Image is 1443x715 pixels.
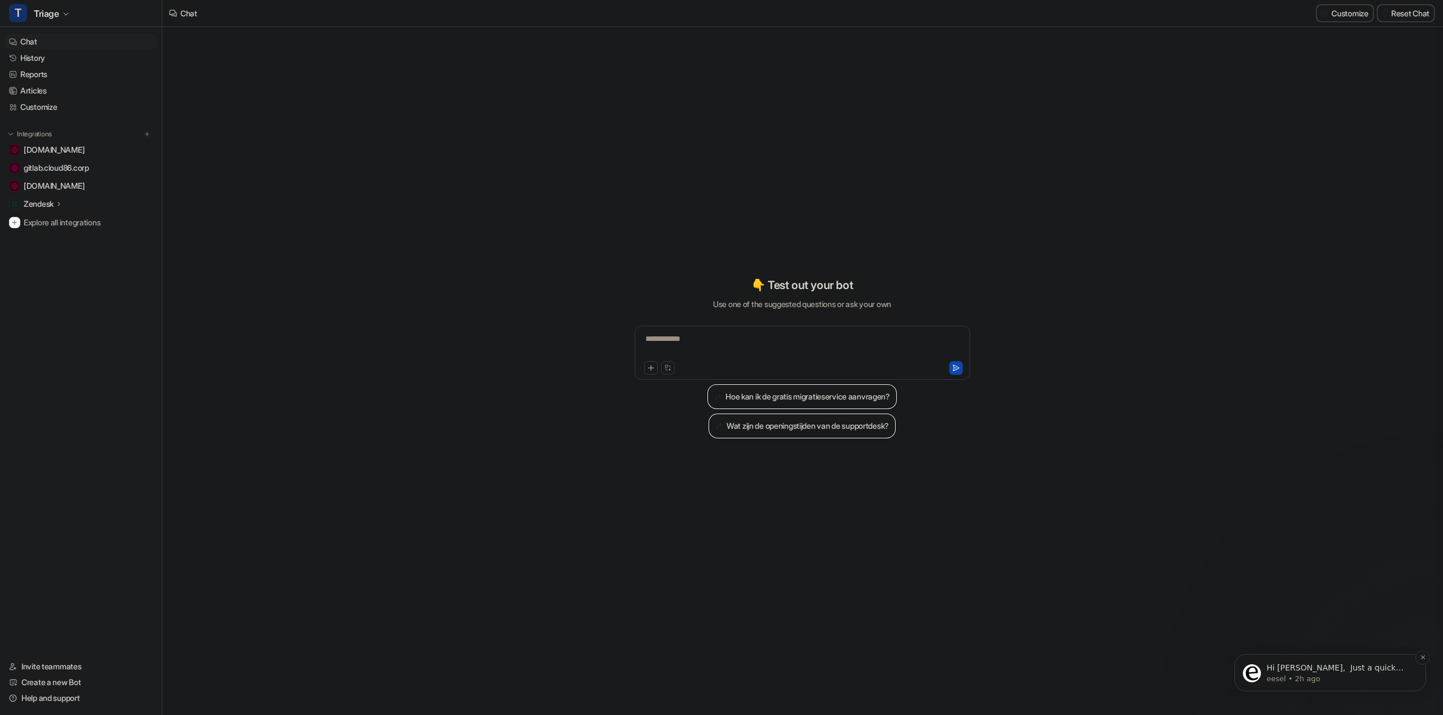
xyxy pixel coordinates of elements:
button: Dismiss notification [198,67,213,82]
iframe: Intercom notifications message [1218,583,1443,709]
h3: Hoe kan ik de gratis migratieservice aanvragen? [725,390,890,402]
p: Customize [1331,7,1368,19]
span: Explore all integrations [24,214,153,232]
img: reset [1381,9,1389,17]
p: Integrations [17,130,52,139]
a: Reports [5,66,157,82]
p: Message from eesel, sent 2h ago [49,91,194,101]
span: Triage [34,6,59,21]
a: Articles [5,83,157,99]
img: Zendesk [11,201,18,207]
img: Profile image for eesel [25,81,43,99]
button: Customize [1317,5,1373,21]
div: message notification from eesel, 2h ago. Hi Richard, ​ Just a quick update: we’ve upgraded your A... [17,71,209,108]
img: docs.litespeedtech.com [11,183,18,189]
a: Chat [5,34,157,50]
a: gitlab.cloud86.corpgitlab.cloud86.corp [5,160,157,176]
a: Explore all integrations [5,215,157,230]
img: explore all integrations [9,217,20,228]
span: Hi [PERSON_NAME], ​ Just a quick update: we’ve upgraded your AI interactions limit, so you now ha... [49,80,194,201]
button: Hoe kan ik de gratis migratieservice aanvragen?Hoe kan ik de gratis migratieservice aanvragen? [707,384,897,409]
a: Customize [5,99,157,115]
span: [DOMAIN_NAME] [24,180,85,192]
p: 👇 Test out your bot [751,277,853,294]
img: gitlab.cloud86.corp [11,165,18,171]
button: Wat zijn de openingstijden van de supportdesk?Wat zijn de openingstijden van de supportdesk? [709,414,896,438]
a: Invite teammates [5,659,157,674]
span: [DOMAIN_NAME] [24,144,85,156]
p: Use one of the suggested questions or ask your own [713,298,891,310]
img: Hoe kan ik de gratis migratieservice aanvragen? [714,392,722,401]
a: docs.litespeedtech.com[DOMAIN_NAME] [5,178,157,194]
img: cloud86.io [11,146,18,153]
img: menu_add.svg [143,130,151,138]
img: expand menu [7,130,15,138]
span: gitlab.cloud86.corp [24,162,89,174]
div: Chat [180,7,197,19]
h3: Wat zijn de openingstijden van de supportdesk? [727,420,889,432]
span: T [9,4,27,22]
p: Zendesk [24,198,54,210]
a: Create a new Bot [5,674,157,690]
a: cloud86.io[DOMAIN_NAME] [5,142,157,158]
button: Integrations [5,128,55,140]
img: customize [1320,9,1328,17]
a: History [5,50,157,66]
img: Wat zijn de openingstijden van de supportdesk? [715,421,723,430]
a: Help and support [5,690,157,706]
button: Reset Chat [1378,5,1434,21]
